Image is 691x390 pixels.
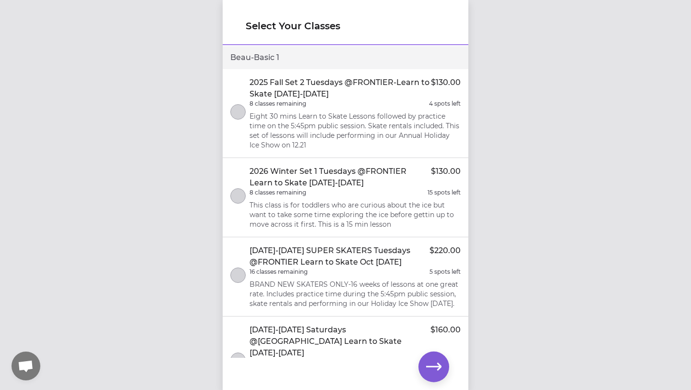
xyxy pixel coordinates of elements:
[429,100,461,108] p: 4 spots left
[250,77,431,100] p: 2025 Fall Set 2 Tuesdays @FRONTIER-Learn to Skate [DATE]-[DATE]
[250,111,461,150] p: Eight 30 mins Learn to Skate Lessons followed by practice time on the 5:45pm public session. Skat...
[428,189,461,196] p: 15 spots left
[431,77,461,100] p: $130.00
[250,100,306,108] p: 8 classes remaining
[230,353,246,368] button: select class
[12,352,40,380] div: Open chat
[230,268,246,283] button: select class
[250,268,308,276] p: 16 classes remaining
[250,166,431,189] p: 2026 Winter Set 1 Tuesdays @FRONTIER Learn to Skate [DATE]-[DATE]
[250,245,429,268] p: [DATE]-[DATE] SUPER SKATERS Tuesdays @FRONTIER Learn to Skate Oct [DATE]
[429,245,461,268] p: $220.00
[430,324,461,359] p: $160.00
[250,189,306,196] p: 8 classes remaining
[230,188,246,204] button: select class
[250,324,430,359] p: [DATE]-[DATE] Saturdays @[GEOGRAPHIC_DATA] Learn to Skate [DATE]-[DATE]
[250,280,461,308] p: BRAND NEW SKATERS ONLY-16 weeks of lessons at one great rate. Includes practice time during the 5...
[429,268,461,276] p: 5 spots left
[230,104,246,120] button: select class
[246,19,445,33] h1: Select Your Classes
[250,200,461,229] p: This class is for toddlers who are curious about the ice but want to take some time exploring the...
[223,46,468,69] div: Beau - Basic 1
[431,166,461,189] p: $130.00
